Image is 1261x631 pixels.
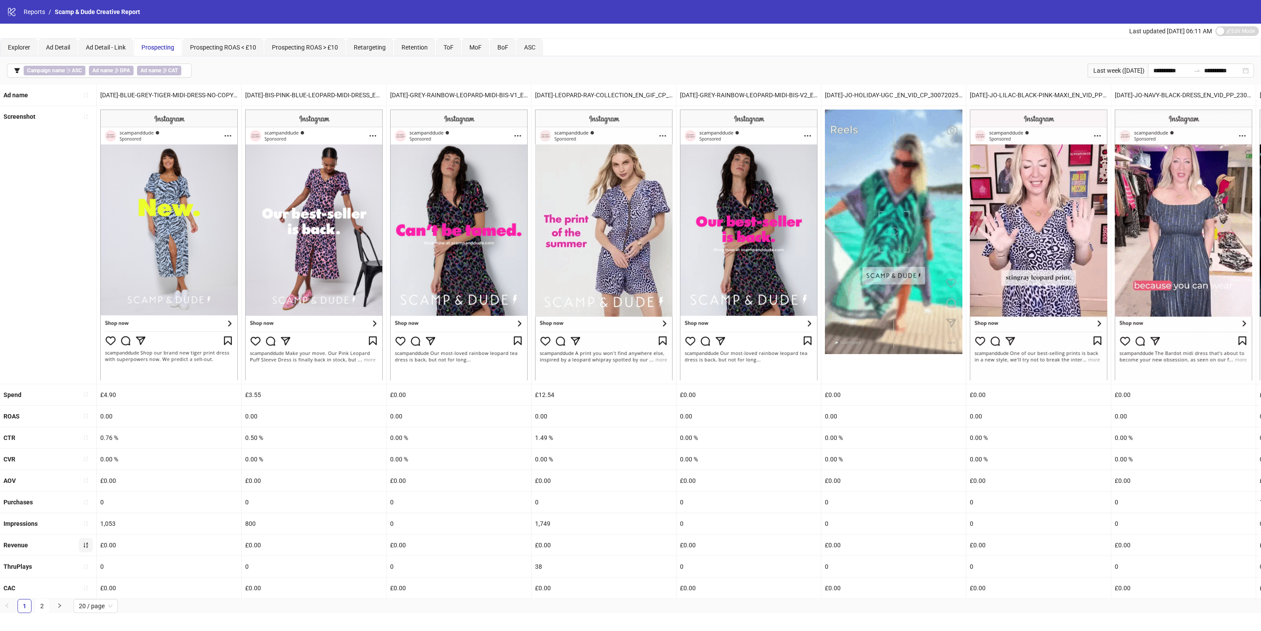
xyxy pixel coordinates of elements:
img: Screenshot 120231653578560005 [680,110,817,380]
a: 1 [18,599,31,613]
div: £0.00 [821,384,966,405]
span: Ad Detail [46,44,70,51]
div: 0.00 % [966,427,1111,448]
span: ∌ [137,66,181,75]
span: Retargeting [354,44,386,51]
div: [DATE]-BLUE-GREY-TIGER-MIDI-DRESS-NO-COPY-STATIC_EN_IMG_PP_08082025_F_CC_SC1_USP11_NEW-IN [97,85,241,106]
img: Screenshot 120231653578580005 [390,110,528,380]
button: right [53,599,67,613]
div: 0.00 % [821,449,966,470]
div: £0.00 [387,384,531,405]
div: 0 [242,492,386,513]
div: 0 [966,492,1111,513]
div: [DATE]-JO-HOLIDAY-UGC _EN_VID_CP_30072025_F_CC_SC12_USP10_JO-FOUNDER [821,85,966,106]
span: sort-ascending [83,456,89,462]
span: ToF [444,44,454,51]
div: 0 [821,556,966,577]
span: sort-ascending [83,542,89,548]
img: Screenshot 120231653578520005 [1115,110,1252,380]
div: 0.00 % [387,427,531,448]
b: ROAS [4,413,20,420]
div: Last week ([DATE]) [1088,64,1148,78]
div: £0.00 [1111,470,1256,491]
span: sort-ascending [83,113,89,120]
div: 800 [242,513,386,534]
div: 0.50 % [242,427,386,448]
span: ∋ [24,66,85,75]
b: AOV [4,477,16,484]
div: £0.00 [966,535,1111,556]
div: 0 [676,492,821,513]
div: £0.00 [676,535,821,556]
div: 0 [821,513,966,534]
b: Campaign name [27,67,65,74]
span: BoF [497,44,508,51]
div: 0.00 [821,406,966,427]
div: £4.90 [97,384,241,405]
img: Screenshot 120231653578590005 [970,110,1107,380]
div: £0.00 [821,470,966,491]
span: Retention [402,44,428,51]
span: Scamp & Dude Creative Report [55,8,140,15]
div: 1.49 % [532,427,676,448]
div: 0.00 [387,406,531,427]
div: £0.00 [966,578,1111,599]
div: £0.00 [1111,384,1256,405]
div: 0.00 [966,406,1111,427]
div: £0.00 [242,535,386,556]
div: 0.00 [97,406,241,427]
span: sort-ascending [83,434,89,440]
div: £0.00 [532,535,676,556]
span: right [57,603,62,608]
div: 0.00 [1111,406,1256,427]
span: Prospecting ROAS > £10 [272,44,338,51]
div: 0 [1111,492,1256,513]
div: £0.00 [821,535,966,556]
img: Screenshot 120232179281890005 [100,110,238,380]
div: 0 [532,492,676,513]
span: swap-right [1194,67,1201,74]
b: ThruPlays [4,563,32,570]
div: 0.00 % [242,449,386,470]
span: Prospecting ROAS < £10 [190,44,256,51]
div: £0.00 [97,578,241,599]
div: [DATE]-GREY-RAINBOW-LEOPARD-MIDI-BIS-V2_EN_IMG_PP_29072025_F_CC_SC1_USP11_DRESSES [676,85,821,106]
div: 0.00 % [387,449,531,470]
div: £0.00 [97,535,241,556]
div: £0.00 [676,384,821,405]
b: Ad name [4,92,28,99]
span: sort-ascending [83,521,89,527]
b: Ad name [141,67,161,74]
div: £0.00 [242,470,386,491]
div: £0.00 [387,470,531,491]
b: Ad name [92,67,113,74]
div: £0.00 [242,578,386,599]
div: £3.55 [242,384,386,405]
span: sort-ascending [83,499,89,505]
div: £0.00 [387,578,531,599]
div: 0.00 [242,406,386,427]
div: £12.54 [532,384,676,405]
b: Impressions [4,520,38,527]
span: sort-ascending [83,564,89,570]
span: sort-ascending [83,413,89,419]
b: DPA [120,67,130,74]
li: Next Page [53,599,67,613]
div: 0.00 % [966,449,1111,470]
li: 1 [18,599,32,613]
div: 0 [821,492,966,513]
span: sort-ascending [83,391,89,397]
div: [DATE]-JO-NAVY-BLACK-DRESS_EN_VID_PP_23072025_F_CC_SC12_USP7_JO-FOUNDER [1111,85,1256,106]
img: Screenshot 120231652274070005 [535,110,673,380]
div: £0.00 [821,578,966,599]
a: 2 [35,599,49,613]
div: £0.00 [1111,578,1256,599]
div: 0 [1111,513,1256,534]
span: Prospecting [141,44,174,51]
div: £0.00 [966,384,1111,405]
span: left [4,603,10,608]
div: £0.00 [1111,535,1256,556]
b: Screenshot [4,113,35,120]
span: Explorer [8,44,30,51]
b: CAC [4,585,15,592]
